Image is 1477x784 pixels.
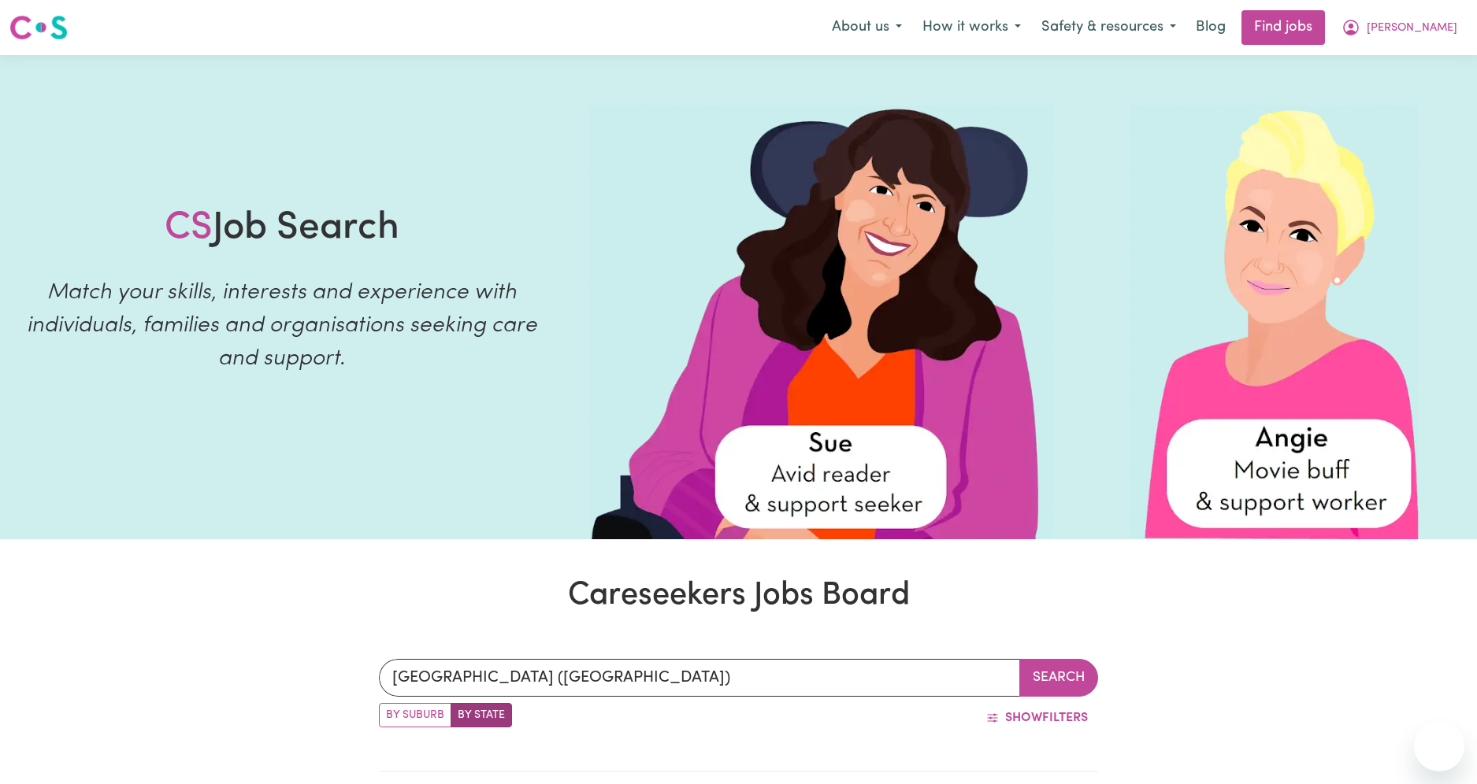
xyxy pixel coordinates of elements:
iframe: Button to launch messaging window [1414,721,1464,771]
button: Search [1019,659,1098,697]
h1: Job Search [165,206,399,252]
label: Search by state [451,703,512,727]
p: Match your skills, interests and experience with individuals, families and organisations seeking ... [19,276,545,375]
button: Safety & resources [1031,11,1186,44]
a: Careseekers logo [9,9,68,46]
button: My Account [1331,11,1468,44]
button: ShowFilters [976,703,1098,733]
input: e.g. New South Wales, or NSW [379,659,1021,697]
span: [PERSON_NAME] [1367,20,1457,37]
label: Search by suburb/post code [379,703,451,727]
button: How it works [912,11,1031,44]
img: Careseekers logo [9,13,68,42]
a: Find jobs [1241,10,1325,45]
span: CS [165,209,213,247]
button: About us [822,11,912,44]
a: Blog [1186,10,1235,45]
span: Show [1005,712,1042,724]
